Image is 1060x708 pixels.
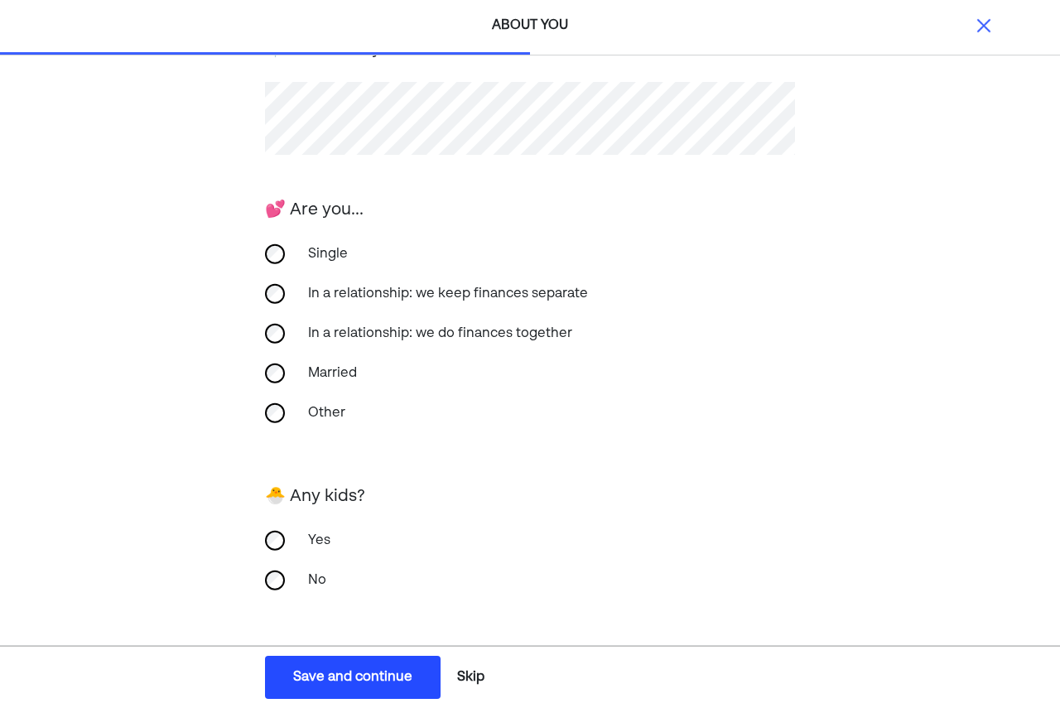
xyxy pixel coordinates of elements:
[265,656,441,699] button: Save and continue
[265,198,364,223] div: 💕 Are you...
[450,657,491,698] button: Skip
[298,234,464,274] div: Single
[298,393,464,433] div: Other
[265,484,365,509] div: 🐣 Any kids?
[298,521,464,561] div: Yes
[377,16,683,36] div: ABOUT YOU
[298,561,464,600] div: No
[293,667,412,687] div: Save and continue
[298,354,464,393] div: Married
[298,314,582,354] div: In a relationship: we do finances together
[298,274,598,314] div: In a relationship: we keep finances separate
